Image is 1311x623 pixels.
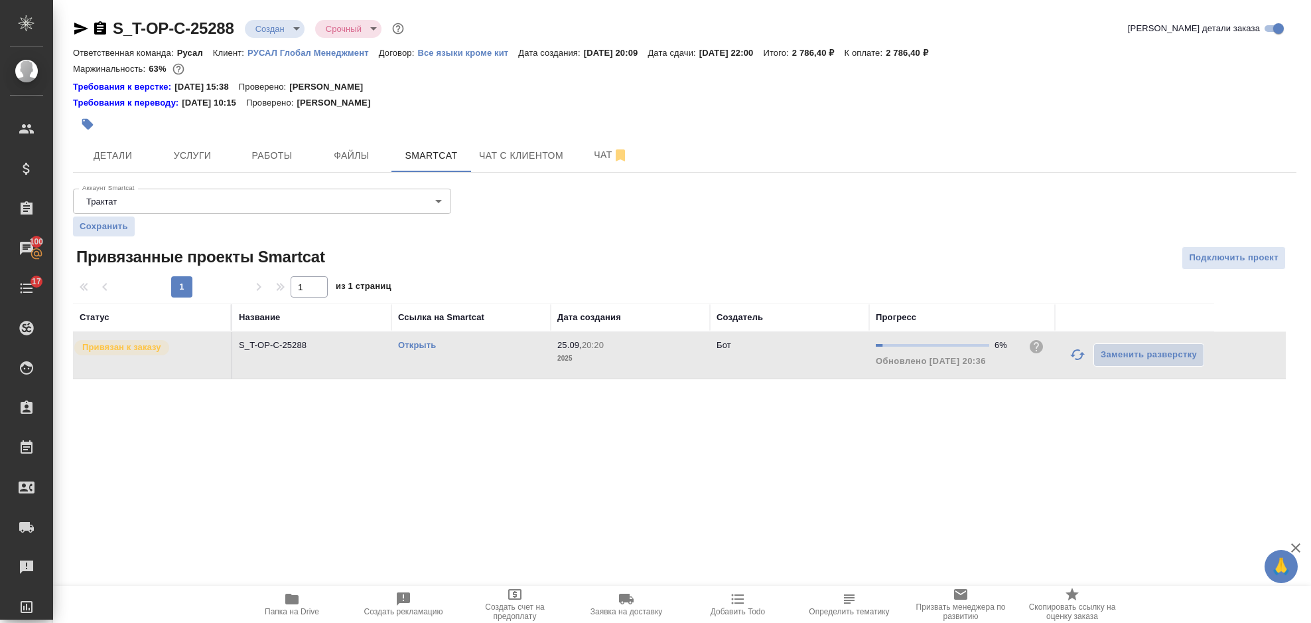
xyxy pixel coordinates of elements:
[113,19,234,37] a: S_T-OP-C-25288
[584,48,648,58] p: [DATE] 20:09
[80,220,128,233] span: Сохранить
[82,341,161,354] p: Привязан к заказу
[398,311,484,324] div: Ссылка на Smartcat
[3,232,50,265] a: 100
[289,80,373,94] p: [PERSON_NAME]
[809,607,889,616] span: Определить тематику
[247,48,379,58] p: РУСАЛ Глобал Менеджмент
[24,275,49,288] span: 17
[557,340,582,350] p: 25.09,
[3,272,50,305] a: 17
[699,48,764,58] p: [DATE] 22:00
[73,80,174,94] a: Требования к верстке:
[399,147,463,164] span: Smartcat
[73,246,325,268] span: Привязанные проекты Smartcat
[995,339,1018,352] div: 6%
[398,340,436,350] a: Открыть
[417,48,518,58] p: Все языки кроме кит
[364,607,443,616] span: Создать рекламацию
[844,48,886,58] p: К оплате:
[1128,22,1260,35] span: [PERSON_NAME] детали заказа
[518,48,583,58] p: Дата создания:
[322,23,366,35] button: Срочный
[876,311,916,324] div: Прогресс
[348,586,459,623] button: Создать рекламацию
[1024,602,1120,621] span: Скопировать ссылку на оценку заказа
[459,586,571,623] button: Создать счет на предоплату
[247,46,379,58] a: РУСАЛ Глобал Менеджмент
[315,20,381,38] div: Создан
[73,96,182,110] a: Требования к переводу:
[467,602,563,621] span: Создать счет на предоплату
[1270,553,1292,580] span: 🙏
[648,48,699,58] p: Дата сдачи:
[182,96,246,110] p: [DATE] 10:15
[239,311,280,324] div: Название
[73,110,102,139] button: Добавить тэг
[1016,586,1128,623] button: Скопировать ссылку на оценку заказа
[1093,343,1204,367] button: Заменить разверстку
[582,340,604,350] p: 20:20
[240,147,304,164] span: Работы
[1265,550,1298,583] button: 🙏
[213,48,247,58] p: Клиент:
[682,586,793,623] button: Добавить Todo
[73,189,451,214] div: Трактат
[886,48,938,58] p: 2 786,40 ₽
[612,147,628,163] svg: Отписаться
[905,586,1016,623] button: Призвать менеджера по развитию
[1189,250,1278,266] span: Подключить проект
[245,20,305,38] div: Создан
[876,356,986,366] span: Обновлено [DATE] 20:36
[557,352,703,365] p: 2025
[73,64,149,74] p: Маржинальность:
[1101,347,1197,363] span: Заменить разверстку
[82,196,121,207] button: Трактат
[479,147,563,164] span: Чат с клиентом
[320,147,383,164] span: Файлы
[792,48,845,58] p: 2 786,40 ₽
[297,96,380,110] p: [PERSON_NAME]
[92,21,108,37] button: Скопировать ссылку
[1062,339,1093,371] button: Обновить прогресс
[80,311,109,324] div: Статус
[239,339,385,352] p: S_T-OP-C-25288
[22,235,52,248] span: 100
[717,340,731,350] p: Бот
[913,602,1008,621] span: Призвать менеджера по развитию
[73,217,135,236] button: Сохранить
[571,586,682,623] button: Заявка на доставку
[251,23,289,35] button: Создан
[379,48,418,58] p: Договор:
[579,147,643,163] span: Чат
[417,46,518,58] a: Все языки кроме кит
[557,311,621,324] div: Дата создания
[763,48,792,58] p: Итого:
[265,607,319,616] span: Папка на Drive
[73,21,89,37] button: Скопировать ссылку для ЯМессенджера
[161,147,224,164] span: Услуги
[81,147,145,164] span: Детали
[149,64,169,74] p: 63%
[1182,246,1286,270] button: Подключить проект
[590,607,662,616] span: Заявка на доставку
[236,586,348,623] button: Папка на Drive
[246,96,297,110] p: Проверено:
[174,80,239,94] p: [DATE] 15:38
[711,607,765,616] span: Добавить Todo
[793,586,905,623] button: Определить тематику
[177,48,213,58] p: Русал
[717,311,763,324] div: Создатель
[73,48,177,58] p: Ответственная команда:
[336,278,391,298] span: из 1 страниц
[239,80,290,94] p: Проверено:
